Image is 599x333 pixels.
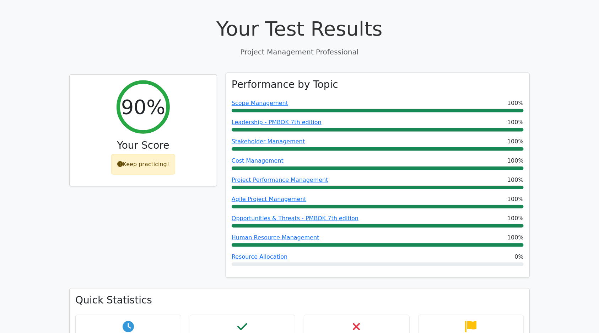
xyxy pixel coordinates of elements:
[515,253,524,261] span: 0%
[75,294,524,306] h3: Quick Statistics
[507,99,524,107] span: 100%
[232,138,305,145] a: Stakeholder Management
[232,157,284,164] a: Cost Management
[507,137,524,146] span: 100%
[232,234,319,241] a: Human Resource Management
[75,139,211,152] h3: Your Score
[232,119,322,126] a: Leadership - PMBOK 7th edition
[507,157,524,165] span: 100%
[232,100,288,106] a: Scope Management
[507,195,524,203] span: 100%
[121,95,165,119] h2: 90%
[232,253,287,260] a: Resource Allocation
[507,118,524,127] span: 100%
[69,47,530,57] p: Project Management Professional
[507,176,524,184] span: 100%
[232,215,358,222] a: Opportunities & Threats - PMBOK 7th edition
[232,196,306,202] a: Agile Project Management
[111,154,176,175] div: Keep practicing!
[69,17,530,41] h1: Your Test Results
[507,214,524,223] span: 100%
[232,176,328,183] a: Project Performance Management
[507,233,524,242] span: 100%
[232,79,338,91] h3: Performance by Topic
